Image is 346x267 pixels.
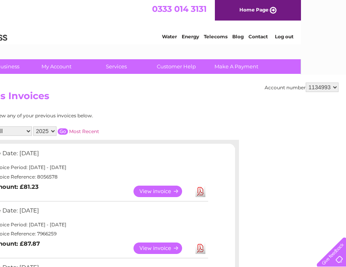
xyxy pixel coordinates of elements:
[249,34,273,39] a: Telecoms
[204,59,269,74] a: Make A Payment
[277,34,289,39] a: Blog
[69,128,99,134] a: Most Recent
[144,59,209,74] a: Customer Help
[84,59,149,74] a: Services
[293,34,313,39] a: Contact
[24,59,89,74] a: My Account
[196,186,205,197] a: Download
[196,243,205,254] a: Download
[227,34,244,39] a: Energy
[320,34,338,39] a: Log out
[207,34,222,39] a: Water
[134,186,192,197] a: View
[265,83,338,92] div: Account number
[134,243,192,254] a: View
[12,21,53,45] img: logo.png
[197,4,252,14] a: 0333 014 3131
